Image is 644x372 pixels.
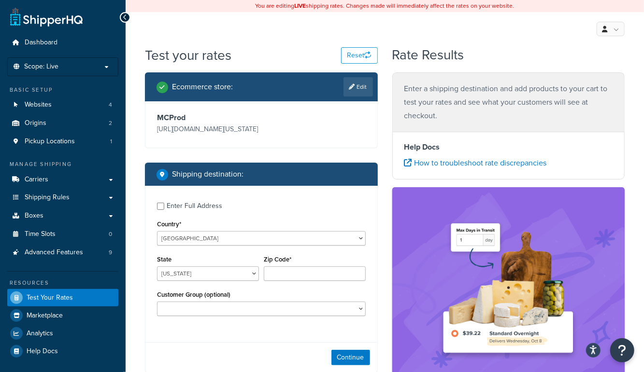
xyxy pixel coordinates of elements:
span: Help Docs [27,347,58,356]
label: Zip Code* [264,256,291,263]
a: How to troubleshoot rate discrepancies [404,157,547,168]
b: LIVE [295,1,306,10]
a: Analytics [7,325,118,342]
li: Websites [7,96,118,114]
span: 4 [109,101,112,109]
h1: Test your rates [145,46,231,65]
span: Dashboard [25,39,57,47]
span: Pickup Locations [25,138,75,146]
a: Websites4 [7,96,118,114]
label: Country* [157,220,181,228]
div: Manage Shipping [7,160,118,168]
a: Test Your Rates [7,289,118,306]
span: Scope: Live [24,63,58,71]
label: State [157,256,172,263]
h2: Ecommerce store : [172,83,233,91]
label: Customer Group (optional) [157,291,230,298]
span: 0 [109,230,112,238]
span: Shipping Rules [25,193,70,202]
a: Time Slots0 [7,225,118,243]
span: 2 [109,119,112,127]
a: Dashboard [7,34,118,52]
a: Carriers [7,171,118,189]
h3: MCProd [157,113,259,123]
a: Advanced Features9 [7,244,118,262]
li: Pickup Locations [7,133,118,151]
span: 9 [109,248,112,257]
h2: Rate Results [392,48,464,63]
input: Enter Full Address [157,203,164,210]
span: Time Slots [25,230,56,238]
p: Enter a shipping destination and add products to your cart to test your rates and see what your c... [404,82,613,123]
span: Websites [25,101,52,109]
a: Shipping Rules [7,189,118,207]
a: Boxes [7,207,118,225]
a: Origins2 [7,114,118,132]
a: Help Docs [7,343,118,360]
li: Time Slots [7,225,118,243]
span: 1 [110,138,112,146]
span: Test Your Rates [27,294,73,302]
span: Carriers [25,176,48,184]
button: Reset [341,47,378,64]
span: Marketplace [27,312,63,320]
button: Open Resource Center [610,338,634,362]
span: Boxes [25,212,43,220]
p: [URL][DOMAIN_NAME][US_STATE] [157,123,259,136]
a: Marketplace [7,307,118,324]
div: Basic Setup [7,86,118,94]
li: Origins [7,114,118,132]
h4: Help Docs [404,141,613,153]
span: Origins [25,119,46,127]
div: Enter Full Address [167,199,222,213]
a: Pickup Locations1 [7,133,118,151]
div: Resources [7,279,118,287]
button: Continue [331,350,370,365]
span: Analytics [27,330,53,338]
a: Edit [343,77,373,96]
h2: Shipping destination : [172,170,243,179]
li: Advanced Features [7,244,118,262]
span: Advanced Features [25,248,83,257]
